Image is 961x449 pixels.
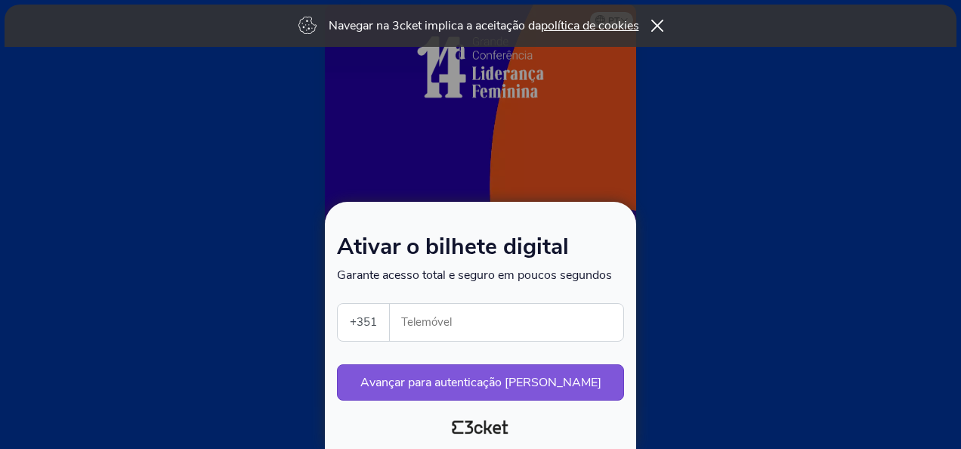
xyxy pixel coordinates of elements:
[390,304,625,341] label: Telemóvel
[329,17,639,34] p: Navegar na 3cket implica a aceitação da
[541,17,639,34] a: política de cookies
[402,304,623,341] input: Telemóvel
[337,267,624,283] p: Garante acesso total e seguro em poucos segundos
[337,364,624,401] button: Avançar para autenticação [PERSON_NAME]
[337,237,624,267] h1: Ativar o bilhete digital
